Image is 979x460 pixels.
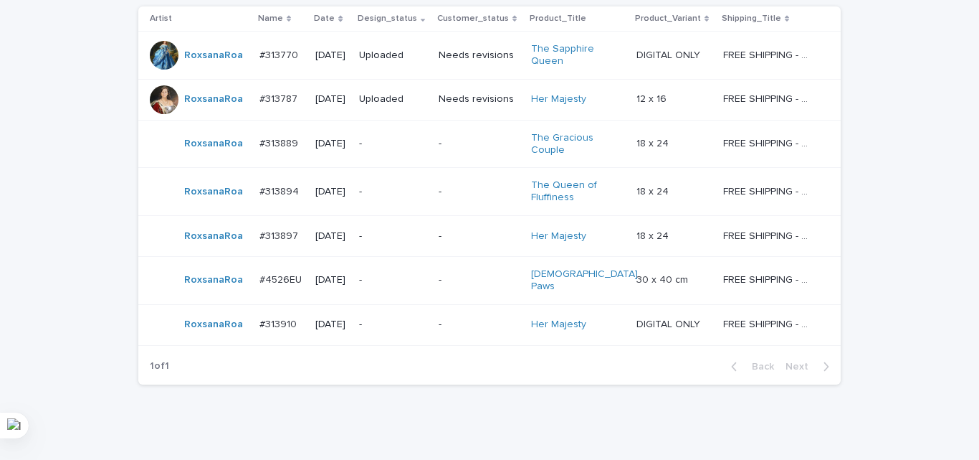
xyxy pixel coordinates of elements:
a: RoxsanaRoa [184,230,243,243]
p: - [359,274,427,286]
a: RoxsanaRoa [184,274,243,286]
a: Her Majesty [531,319,586,331]
p: FREE SHIPPING - preview in 1-2 business days, after your approval delivery will take 5-10 b.d. [723,316,816,331]
p: FREE SHIPPING - preview in 1-2 business days, after your approval delivery will take 5-10 b.d. [723,183,816,198]
p: 18 x 24 [636,183,672,198]
p: - [359,319,427,331]
tr: RoxsanaRoa #313889#313889 [DATE]--The Gracious Couple 18 x 2418 x 24 FREE SHIPPING - preview in 1... [138,120,841,168]
p: #313910 [259,316,300,331]
a: RoxsanaRoa [184,93,243,105]
p: DIGITAL ONLY [636,47,703,62]
p: 12 x 16 [636,90,669,105]
a: RoxsanaRoa [184,319,243,331]
p: - [359,230,427,243]
p: DIGITAL ONLY [636,316,703,331]
p: - [359,186,427,198]
p: [DATE] [315,93,348,105]
p: 30 x 40 cm [636,271,691,286]
a: Her Majesty [531,93,586,105]
tr: RoxsanaRoa #4526EU#4526EU [DATE]--[DEMOGRAPHIC_DATA] Paws 30 x 40 cm30 x 40 cm FREE SHIPPING - pr... [138,256,841,304]
p: FREE SHIPPING - preview in 1-2 business days, after your approval delivery will take 5-10 b.d. [723,227,816,243]
p: FREE SHIPPING - preview in 1-2 business days, after your approval delivery will take 5-10 b.d. [723,135,816,150]
a: The Sapphire Queen [531,43,621,67]
a: [DEMOGRAPHIC_DATA] Paws [531,268,638,293]
p: Customer_status [437,11,509,27]
a: RoxsanaRoa [184,186,243,198]
p: FREE SHIPPING - preview in 1-2 business days, after your approval delivery will take 5-10 b.d. [723,47,816,62]
p: Uploaded [359,93,427,105]
button: Next [780,360,841,373]
p: Name [258,11,283,27]
p: Product_Variant [635,11,701,27]
p: Needs revisions [439,50,520,62]
p: 18 x 24 [636,135,672,150]
tr: RoxsanaRoa #313787#313787 [DATE]UploadedNeeds revisionsHer Majesty 12 x 1612 x 16 FREE SHIPPING -... [138,79,841,120]
p: [DATE] [315,186,348,198]
p: - [439,230,520,243]
button: Back [720,360,780,373]
p: #313894 [259,183,302,198]
a: The Gracious Couple [531,132,621,156]
p: #313897 [259,227,301,243]
p: - [439,186,520,198]
tr: RoxsanaRoa #313770#313770 [DATE]UploadedNeeds revisionsThe Sapphire Queen DIGITAL ONLYDIGITAL ONL... [138,32,841,80]
p: #313787 [259,90,300,105]
tr: RoxsanaRoa #313897#313897 [DATE]--Her Majesty 18 x 2418 x 24 FREE SHIPPING - preview in 1-2 busin... [138,215,841,256]
tr: RoxsanaRoa #313910#313910 [DATE]--Her Majesty DIGITAL ONLYDIGITAL ONLY FREE SHIPPING - preview in... [138,304,841,345]
p: - [439,274,520,286]
span: Back [743,362,774,372]
p: FREE SHIPPING - preview in 1-2 business days, after your approval delivery will take 5-10 b.d. [723,90,816,105]
p: 1 of 1 [138,349,181,384]
p: 18 x 24 [636,227,672,243]
a: RoxsanaRoa [184,138,243,150]
p: Shipping_Title [722,11,781,27]
p: #4526EU [259,271,305,286]
p: #313889 [259,135,301,150]
p: Product_Title [530,11,586,27]
p: FREE SHIPPING - preview in 1-2 business days, after your approval delivery will take 5-10 busines... [723,271,816,286]
p: - [359,138,427,150]
p: - [439,319,520,331]
p: [DATE] [315,138,348,150]
span: Next [785,362,817,372]
p: Artist [150,11,172,27]
p: [DATE] [315,319,348,331]
p: Needs revisions [439,93,520,105]
a: RoxsanaRoa [184,50,243,62]
a: Her Majesty [531,230,586,243]
p: Uploaded [359,50,427,62]
p: Date [314,11,335,27]
p: #313770 [259,47,301,62]
p: - [439,138,520,150]
p: [DATE] [315,50,348,62]
a: The Queen of Fluffiness [531,179,621,204]
tr: RoxsanaRoa #313894#313894 [DATE]--The Queen of Fluffiness 18 x 2418 x 24 FREE SHIPPING - preview ... [138,168,841,216]
p: [DATE] [315,274,348,286]
p: Design_status [358,11,417,27]
p: [DATE] [315,230,348,243]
